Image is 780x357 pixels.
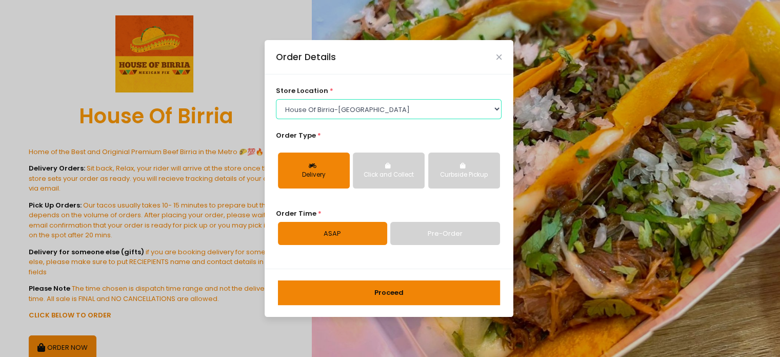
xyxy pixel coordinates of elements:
[278,153,350,189] button: Delivery
[276,50,336,64] div: Order Details
[428,153,500,189] button: Curbside Pickup
[276,86,328,96] span: store location
[285,171,343,180] div: Delivery
[276,209,316,218] span: Order Time
[353,153,425,189] button: Click and Collect
[496,54,502,60] button: Close
[390,222,499,246] a: Pre-Order
[278,280,500,305] button: Proceed
[360,171,417,180] div: Click and Collect
[435,171,493,180] div: Curbside Pickup
[276,130,316,140] span: Order Type
[278,222,387,246] a: ASAP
